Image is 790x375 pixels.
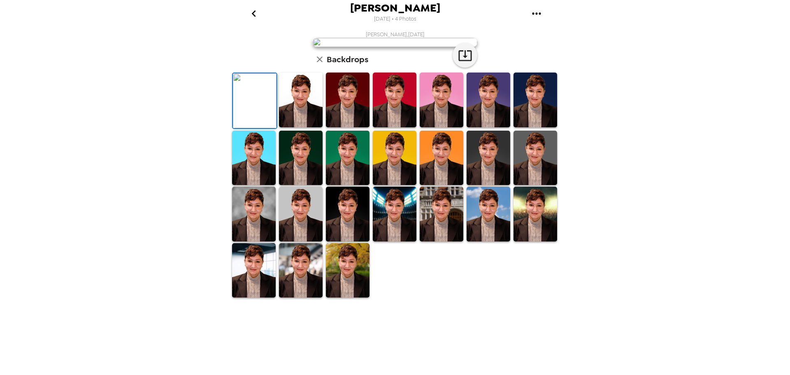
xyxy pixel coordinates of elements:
img: Original [233,73,276,128]
span: [PERSON_NAME] , [DATE] [366,31,425,38]
h6: Backdrops [327,53,368,66]
span: [DATE] • 4 Photos [374,14,416,25]
img: user [313,38,477,47]
span: [PERSON_NAME] [350,2,440,14]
